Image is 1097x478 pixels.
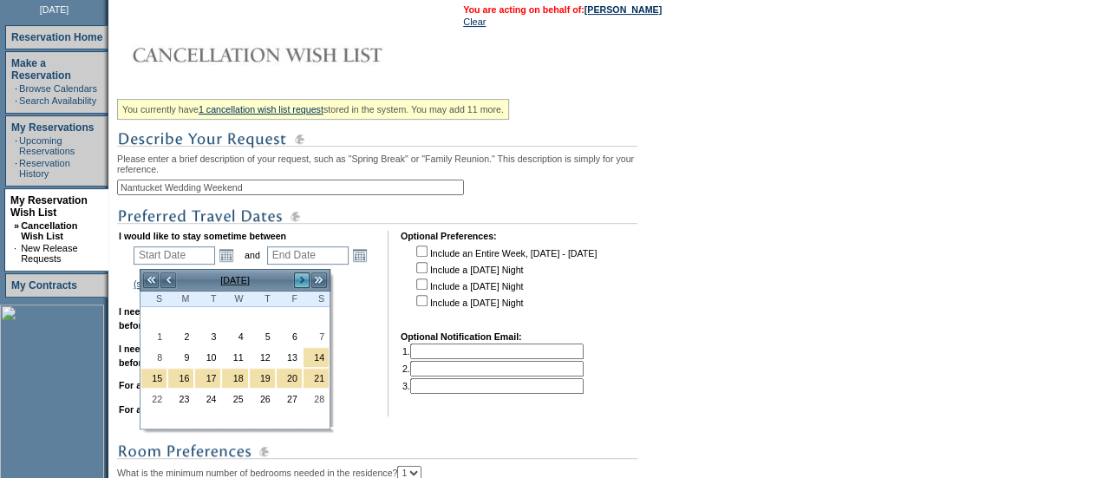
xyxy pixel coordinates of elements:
th: Tuesday [194,291,221,307]
a: 14 [304,348,329,367]
a: Search Availability [19,95,96,106]
td: President's Week 2026 Holiday [221,368,248,389]
a: 8 [141,348,167,367]
td: · [15,83,17,94]
a: 18 [222,369,247,388]
b: For a minimum of [119,380,196,390]
b: For a maximum of [119,404,199,415]
th: Sunday [140,291,167,307]
a: 16 [168,369,193,388]
th: Thursday [249,291,276,307]
a: [PERSON_NAME] [584,4,662,15]
a: 9 [168,348,193,367]
td: · [15,135,17,156]
a: >> [310,272,328,289]
a: 2 [168,327,193,346]
a: << [142,272,160,289]
a: Clear [463,16,486,27]
td: Wednesday, February 04, 2026 [221,326,248,347]
td: Include an Entire Week, [DATE] - [DATE] Include a [DATE] Night Include a [DATE] Night Include a [... [413,243,597,319]
a: 28 [304,390,329,409]
a: Open the calendar popup. [350,246,369,265]
td: President's Week 2026 - Saturday to Saturday Holiday [303,347,330,368]
a: 19 [250,369,275,388]
td: Tuesday, February 03, 2026 [194,326,221,347]
td: Sunday, February 22, 2026 [140,389,167,409]
b: Optional Preferences: [401,231,497,241]
b: Optional Notification Email: [401,331,522,342]
a: < [160,272,177,289]
a: Reservation History [19,158,70,179]
td: President's Week 2026 Holiday [167,368,194,389]
td: Tuesday, February 10, 2026 [194,347,221,368]
td: Wednesday, February 25, 2026 [221,389,248,409]
td: Thursday, February 05, 2026 [249,326,276,347]
td: Saturday, February 07, 2026 [303,326,330,347]
td: Thursday, February 26, 2026 [249,389,276,409]
a: (show holiday calendar) [134,278,232,289]
a: Cancellation Wish List [21,220,77,241]
td: Sunday, February 01, 2026 [140,326,167,347]
td: · [15,95,17,106]
a: My Reservations [11,121,94,134]
td: Tuesday, February 24, 2026 [194,389,221,409]
td: Thursday, February 12, 2026 [249,347,276,368]
img: Cancellation Wish List [117,37,464,72]
td: Monday, February 02, 2026 [167,326,194,347]
a: 21 [304,369,329,388]
a: Reservation Home [11,31,102,43]
a: 23 [168,390,193,409]
a: 10 [195,348,220,367]
th: Saturday [303,291,330,307]
td: · [14,243,19,264]
td: President's Week 2026 Holiday [194,368,221,389]
input: Date format: M/D/Y. Shortcut keys: [T] for Today. [UP] or [.] for Next Day. [DOWN] or [,] for Pre... [267,246,349,265]
a: 5 [250,327,275,346]
td: Sunday, February 08, 2026 [140,347,167,368]
a: 4 [222,327,247,346]
a: Upcoming Reservations [19,135,75,156]
td: [DATE] [177,271,293,290]
a: 1 cancellation wish list request [199,104,323,115]
a: 13 [277,348,302,367]
th: Wednesday [221,291,248,307]
a: Open the calendar popup. [217,246,236,265]
a: > [293,272,310,289]
b: I need a maximum of [119,344,210,354]
td: Friday, February 13, 2026 [276,347,303,368]
a: 15 [141,369,167,388]
b: I would like to stay sometime between [119,231,286,241]
span: You are acting on behalf of: [463,4,662,15]
td: Wednesday, February 11, 2026 [221,347,248,368]
td: Saturday, February 28, 2026 [303,389,330,409]
td: Monday, February 09, 2026 [167,347,194,368]
a: Browse Calendars [19,83,97,94]
a: 20 [277,369,302,388]
th: Friday [276,291,303,307]
a: 12 [250,348,275,367]
b: » [14,220,19,231]
a: 3 [195,327,220,346]
a: 22 [141,390,167,409]
th: Monday [167,291,194,307]
a: My Contracts [11,279,77,291]
td: President's Week 2026 Holiday [249,368,276,389]
a: New Release Requests [21,243,77,264]
a: 6 [277,327,302,346]
div: You currently have stored in the system. You may add 11 more. [117,99,509,120]
td: Friday, February 06, 2026 [276,326,303,347]
a: 17 [195,369,220,388]
td: 1. [402,344,584,359]
td: President's Week 2026 Holiday [140,368,167,389]
a: My Reservation Wish List [10,194,88,219]
b: I need a minimum of [119,306,208,317]
td: President's Week 2026 Holiday [276,368,303,389]
td: 3. [402,378,584,394]
input: Date format: M/D/Y. Shortcut keys: [T] for Today. [UP] or [.] for Next Day. [DOWN] or [,] for Pre... [134,246,215,265]
a: 27 [277,390,302,409]
a: 26 [250,390,275,409]
td: Friday, February 27, 2026 [276,389,303,409]
td: and [242,243,263,267]
td: President's Week 2026 Holiday [303,368,330,389]
a: 24 [195,390,220,409]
